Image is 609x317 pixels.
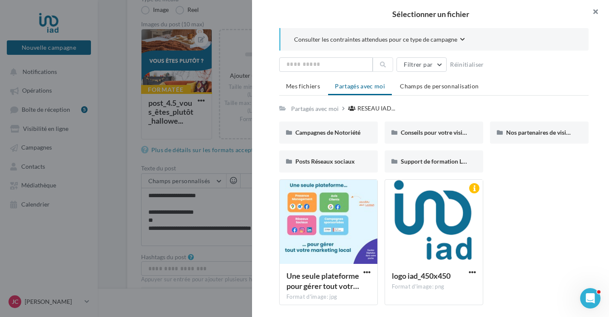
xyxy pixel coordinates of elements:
span: Nos partenaires de visibilité locale [506,129,597,136]
span: Consulter les contraintes attendues pour ce type de campagne [294,35,457,44]
button: Consulter les contraintes attendues pour ce type de campagne [294,35,465,45]
span: logo iad_450x450 [392,271,450,280]
h2: Sélectionner un fichier [266,10,595,18]
iframe: Intercom live chat [580,288,601,309]
span: Campagnes de Notoriété [295,129,360,136]
span: Mes fichiers [286,82,320,90]
span: Champs de personnalisation [400,82,479,90]
span: Partagés avec moi [335,82,385,90]
span: Support de formation Localads [401,158,482,165]
span: RESEAU IAD... [357,104,395,113]
span: Conseils pour votre visibilité locale [401,129,493,136]
button: Filtrer par [397,57,447,72]
span: Une seule plateforme pour gérer tout votre marketing local [286,271,359,291]
div: Partagés avec moi [291,105,339,113]
button: Réinitialiser [447,59,487,70]
div: Format d'image: png [392,283,476,291]
span: Posts Réseaux sociaux [295,158,355,165]
div: Format d'image: jpg [286,293,371,301]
